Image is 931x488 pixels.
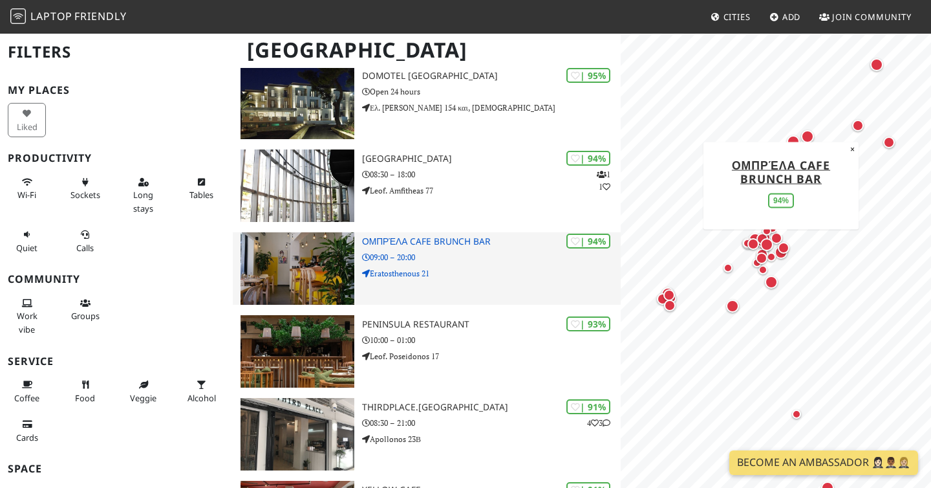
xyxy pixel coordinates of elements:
div: Map marker [661,287,678,304]
img: Ομπρέλα Cafe Brunch Bar [241,232,354,305]
h3: Peninsula Restaurant [362,319,621,330]
h3: Service [8,355,225,368]
div: Map marker [740,236,755,251]
a: LaptopFriendly LaptopFriendly [10,6,127,28]
div: Map marker [775,239,792,256]
p: 1 1 [597,168,610,193]
div: Map marker [768,230,785,247]
div: Map marker [659,285,677,303]
div: 94% [768,193,794,208]
a: Red Center | 94% 11 [GEOGRAPHIC_DATA] 08:30 – 18:00 Leof. Amfitheas 77 [233,150,621,222]
p: Leof. Amfitheas 77 [362,184,621,197]
h3: Productivity [8,152,225,164]
button: Wi-Fi [8,172,46,206]
div: Map marker [798,128,817,146]
span: Laptop [30,9,72,23]
p: Ελ. [PERSON_NAME] 154 και, [DEMOGRAPHIC_DATA] [362,102,621,114]
button: Groups [66,293,104,327]
div: Map marker [764,249,779,265]
span: Group tables [71,310,100,322]
div: Map marker [654,291,671,307]
button: Tables [182,172,220,206]
button: Quiet [8,224,46,258]
div: Map marker [745,236,762,252]
img: Domotel Kastri Hotel [241,67,354,139]
span: Food [75,392,95,404]
div: Map marker [754,230,771,247]
div: | 91% [566,399,610,414]
span: People working [17,310,37,335]
div: Map marker [881,134,897,151]
button: Sockets [66,172,104,206]
span: Power sockets [70,189,100,201]
span: Quiet [16,242,37,254]
div: Map marker [868,56,886,74]
h3: My Places [8,84,225,96]
p: Leof. Poseidonos 17 [362,350,621,362]
p: Apollonos 23Β [362,433,621,445]
img: LaptopFriendly [10,8,26,24]
button: Calls [66,224,104,258]
p: 08:30 – 21:00 [362,417,621,429]
span: Veggie [130,392,156,404]
p: 10:00 – 01:00 [362,334,621,346]
span: Long stays [133,189,153,214]
div: Map marker [784,133,802,151]
button: Veggie [124,374,162,408]
button: Long stays [124,172,162,219]
span: Coffee [14,392,39,404]
button: Coffee [8,374,46,408]
h1: [GEOGRAPHIC_DATA] [237,32,618,68]
div: Map marker [759,223,775,239]
p: 09:00 – 20:00 [362,251,621,263]
div: Map marker [762,273,780,291]
img: Red Center [241,150,354,222]
div: Map marker [740,235,756,252]
a: Thirdplace.Athens | 91% 43 Thirdplace.[GEOGRAPHIC_DATA] 08:30 – 21:00 Apollonos 23Β [233,398,621,471]
span: Credit cards [16,432,38,443]
img: Thirdplace.Athens [241,398,354,471]
p: Eratosthenous 21 [362,267,621,280]
span: Cities [723,11,751,23]
div: Map marker [850,117,866,134]
span: Work-friendly tables [189,189,213,201]
a: Add [764,5,806,28]
button: Cards [8,414,46,448]
div: Map marker [755,262,771,278]
button: Work vibe [8,293,46,340]
button: Food [66,374,104,408]
span: Video/audio calls [76,242,94,254]
h3: Ομπρέλα Cafe Brunch Bar [362,236,621,247]
button: Close popup [846,142,859,156]
span: Alcohol [187,392,216,404]
div: Map marker [772,243,790,261]
a: Join Community [814,5,917,28]
a: Ομπρέλα Cafe Brunch Bar [732,157,830,186]
div: Map marker [753,250,770,267]
p: 08:30 – 18:00 [362,168,621,181]
h3: Community [8,273,225,285]
div: Map marker [661,297,678,314]
span: Add [782,11,801,23]
h3: Thirdplace.[GEOGRAPHIC_DATA] [362,402,621,413]
span: Friendly [74,9,126,23]
a: Peninsula Restaurant | 93% Peninsula Restaurant 10:00 – 01:00 Leof. Poseidonos 17 [233,315,621,388]
div: | 93% [566,316,610,331]
a: Ομπρέλα Cafe Brunch Bar | 94% Ομπρέλα Cafe Brunch Bar 09:00 – 20:00 Eratosthenous 21 [233,232,621,305]
div: Map marker [758,236,776,254]
div: Map marker [720,260,736,276]
div: Map marker [749,255,765,271]
h2: Filters [8,32,225,72]
a: Cities [705,5,756,28]
div: Map marker [723,297,742,315]
div: | 94% [566,151,610,166]
span: Join Community [832,11,912,23]
span: Stable Wi-Fi [17,189,36,201]
p: 4 3 [587,417,610,429]
div: | 94% [566,234,610,249]
div: Map marker [746,230,764,249]
a: Domotel Kastri Hotel | 95% Domotel [GEOGRAPHIC_DATA] Open 24 hours Ελ. [PERSON_NAME] 154 και, [DE... [233,67,621,139]
button: Alcohol [182,374,220,408]
p: Open 24 hours [362,85,621,98]
h3: Space [8,463,225,475]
